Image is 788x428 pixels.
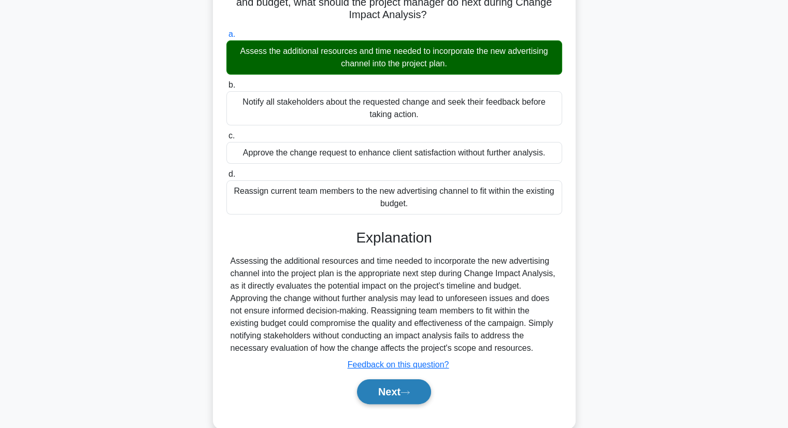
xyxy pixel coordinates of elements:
button: Next [357,379,431,404]
h3: Explanation [233,229,556,247]
div: Assessing the additional resources and time needed to incorporate the new advertising channel int... [231,255,558,354]
span: c. [228,131,235,140]
span: b. [228,80,235,89]
div: Reassign current team members to the new advertising channel to fit within the existing budget. [226,180,562,215]
a: Feedback on this question? [348,360,449,369]
span: a. [228,30,235,38]
div: Notify all stakeholders about the requested change and seek their feedback before taking action. [226,91,562,125]
div: Approve the change request to enhance client satisfaction without further analysis. [226,142,562,164]
div: Assess the additional resources and time needed to incorporate the new advertising channel into t... [226,40,562,75]
span: d. [228,169,235,178]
